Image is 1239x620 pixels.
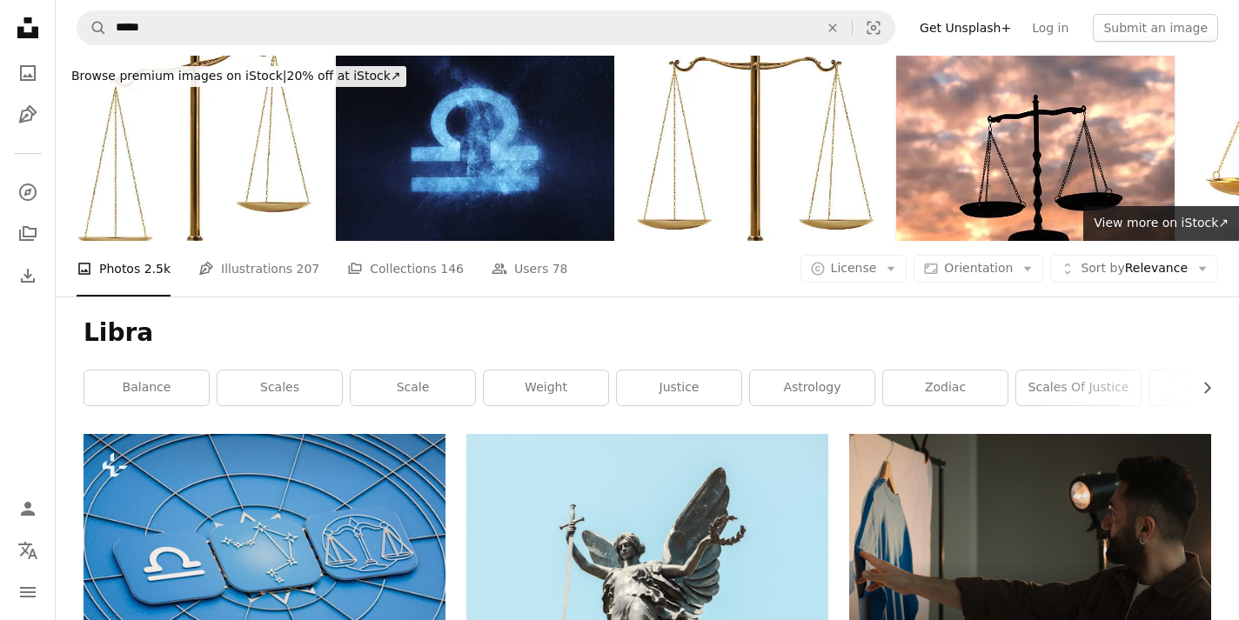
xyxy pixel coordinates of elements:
[1191,370,1211,405] button: scroll list to the right
[10,491,45,526] a: Log in / Sign up
[914,255,1043,283] button: Orientation
[347,241,464,297] a: Collections 146
[814,11,852,44] button: Clear
[616,56,894,241] img: Scales of Justice
[218,370,342,405] a: scales
[297,259,320,278] span: 207
[492,241,568,297] a: Users 78
[800,255,907,283] button: License
[198,241,319,297] a: Illustrations 207
[84,370,209,405] a: balance
[909,14,1021,42] a: Get Unsplash+
[351,370,475,405] a: scale
[10,97,45,132] a: Illustrations
[66,66,406,87] div: 20% off at iStock ↗
[896,56,1175,241] img: Balance Scale Against Multi-Colored Sky
[336,56,614,241] img: Libra Zodiac Sign. Abstract night sky background
[56,56,417,97] a: Browse premium images on iStock|20% off at iStock↗
[10,56,45,90] a: Photos
[1083,206,1239,241] a: View more on iStock↗
[750,370,874,405] a: astrology
[1050,255,1218,283] button: Sort byRelevance
[1081,261,1124,275] span: Sort by
[944,261,1013,275] span: Orientation
[484,370,608,405] a: weight
[84,317,1211,349] h1: Libra
[883,370,1008,405] a: zodiac
[56,56,334,241] img: Scales of Justice
[77,10,895,45] form: Find visuals sitewide
[553,259,568,278] span: 78
[10,175,45,210] a: Explore
[1093,14,1218,42] button: Submit an image
[1021,14,1079,42] a: Log in
[1094,216,1229,230] span: View more on iStock ↗
[617,370,741,405] a: justice
[440,259,464,278] span: 146
[71,69,286,83] span: Browse premium images on iStock |
[84,546,445,562] a: a close up of a clock with zodiac signs on it
[10,533,45,568] button: Language
[10,575,45,610] button: Menu
[466,562,828,577] a: a statue of an angel holding a sword
[831,261,877,275] span: License
[1016,370,1141,405] a: scales of justice
[77,11,107,44] button: Search Unsplash
[10,258,45,293] a: Download History
[1081,260,1188,277] span: Relevance
[10,217,45,251] a: Collections
[853,11,894,44] button: Visual search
